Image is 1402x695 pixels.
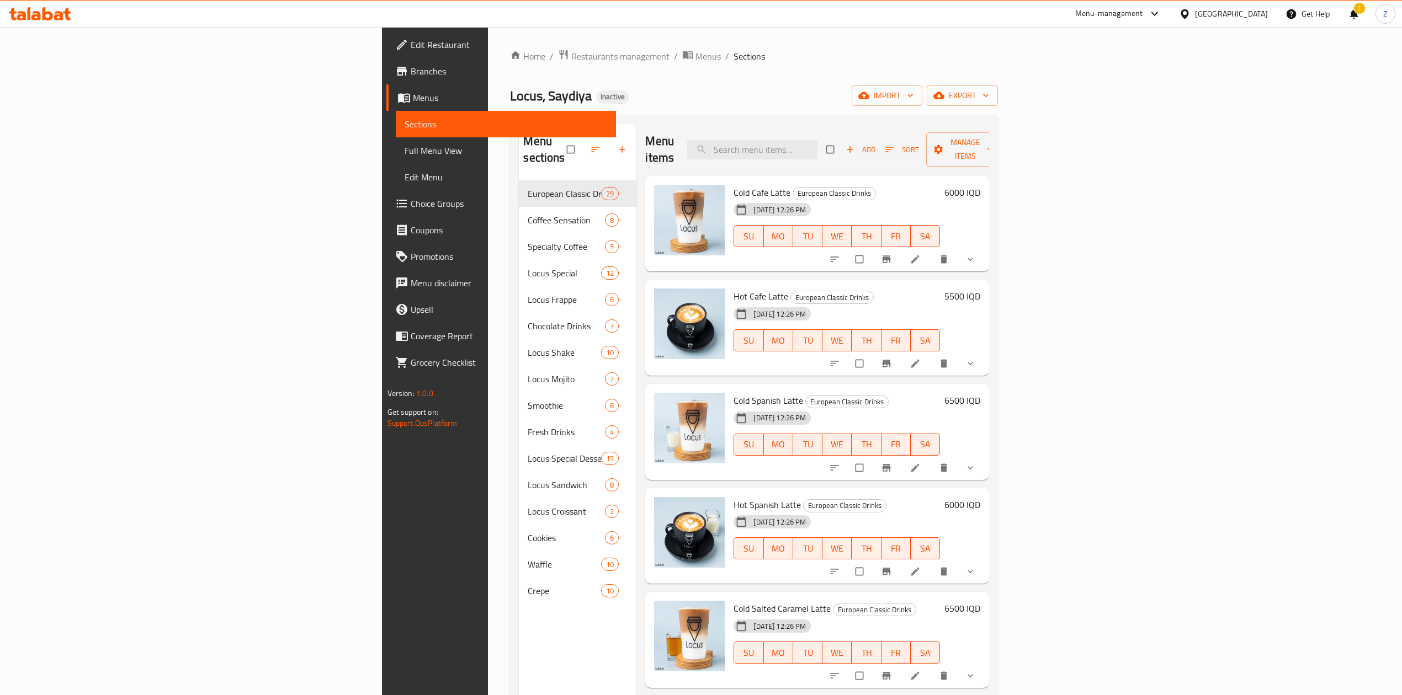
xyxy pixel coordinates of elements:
[601,266,619,280] div: items
[528,319,605,333] span: Chocolate Drinks
[881,225,911,247] button: FR
[602,268,618,279] span: 12
[734,50,765,63] span: Sections
[749,621,810,632] span: [DATE] 12:26 PM
[528,372,605,386] span: Locus Mojito
[519,339,636,366] div: Locus Shake10
[886,541,906,557] span: FR
[944,601,980,616] h6: 6500 IQD
[602,559,618,570] span: 10
[886,228,906,244] span: FR
[601,584,619,597] div: items
[856,645,877,661] span: TH
[764,329,793,351] button: MO
[965,566,976,577] svg: Show Choices
[416,386,433,400] span: 1.0.0
[856,436,877,452] span: TH
[654,601,725,671] img: Cold Salted Caramel Latte
[852,225,881,247] button: TH
[852,537,881,559] button: TH
[687,140,817,159] input: search
[790,291,874,304] div: European Classic Drinks
[827,541,847,557] span: WE
[605,372,619,386] div: items
[610,137,636,162] button: Add section
[411,65,607,78] span: Branches
[803,499,886,512] div: European Classic Drinks
[396,137,616,164] a: Full Menu View
[798,645,818,661] span: TU
[734,600,831,617] span: Cold Salted Caramel Latte
[822,664,849,688] button: sort-choices
[958,559,985,584] button: show more
[411,276,607,290] span: Menu disclaimer
[725,50,729,63] li: /
[605,425,619,439] div: items
[958,456,985,480] button: show more
[528,240,605,253] span: Specialty Coffee
[519,233,636,260] div: Specialty Coffee5
[386,349,616,376] a: Grocery Checklist
[411,250,607,263] span: Promotions
[606,506,618,517] span: 2
[932,559,958,584] button: delete
[944,497,980,512] h6: 6000 IQD
[519,445,636,472] div: Locus Special Desserts15
[528,399,605,412] span: Smoothie
[822,456,849,480] button: sort-choices
[601,452,619,465] div: items
[936,89,989,103] span: export
[793,187,876,200] div: European Classic Drinks
[935,136,996,163] span: Manage items
[606,480,618,490] span: 8
[852,329,881,351] button: TH
[885,143,919,156] span: Sort
[519,286,636,313] div: Locus Frappe6
[387,405,438,419] span: Get support on:
[944,288,980,304] h6: 5500 IQD
[734,329,763,351] button: SU
[386,243,616,270] a: Promotions
[528,505,605,518] span: Locus Croissant
[606,400,618,411] span: 6
[874,559,901,584] button: Branch-specific-item
[606,242,618,252] span: 5
[827,436,847,452] span: WE
[739,228,759,244] span: SU
[768,436,789,452] span: MO
[958,664,985,688] button: show more
[915,645,936,661] span: SA
[606,374,618,384] span: 7
[528,531,605,544] div: Cookies
[528,452,601,465] div: Locus Special Desserts
[798,436,818,452] span: TU
[386,84,616,111] a: Menus
[734,434,763,456] button: SU
[749,309,810,319] span: [DATE] 12:26 PM
[849,457,872,478] span: Select to update
[822,537,852,559] button: WE
[856,228,877,244] span: TH
[411,356,607,369] span: Grocery Checklist
[528,293,605,306] span: Locus Frappe
[791,291,873,304] span: European Classic Drinks
[910,566,923,577] a: Edit menu item
[510,49,998,63] nav: breadcrumb
[583,137,610,162] span: Sort sections
[519,578,636,604] div: Crepe10
[768,645,789,661] span: MO
[886,645,906,661] span: FR
[944,393,980,408] h6: 6500 IQD
[602,586,618,596] span: 10
[528,558,601,571] span: Waffle
[528,213,605,227] div: Coffee Sensation
[387,386,415,400] span: Version:
[861,89,914,103] span: import
[833,603,916,616] div: European Classic Drinks
[768,541,789,557] span: MO
[849,249,872,270] span: Select to update
[606,295,618,305] span: 6
[734,496,801,513] span: Hot Spanish Latte
[822,247,849,271] button: sort-choices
